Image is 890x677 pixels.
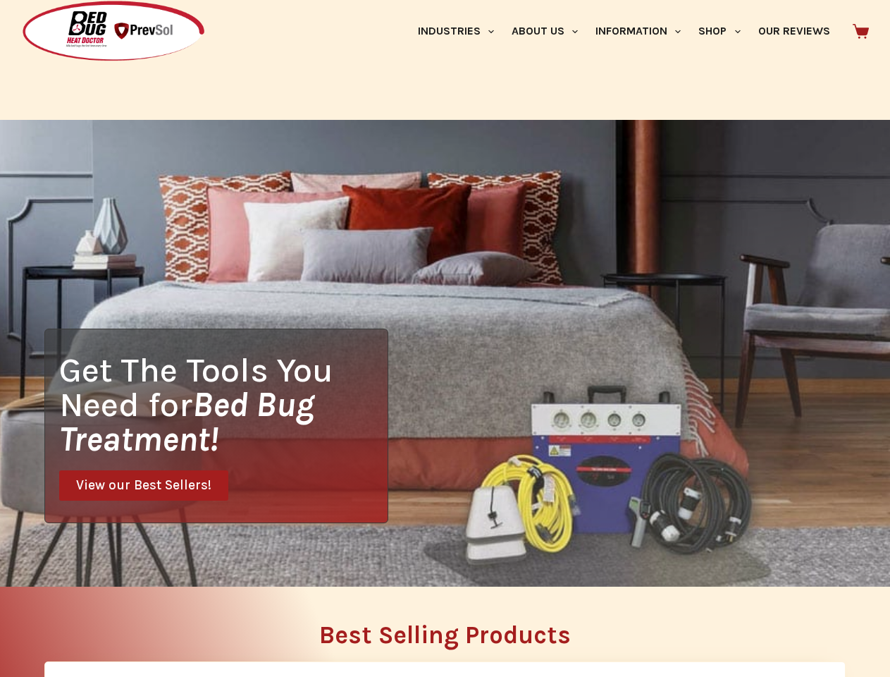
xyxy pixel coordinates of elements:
i: Bed Bug Treatment! [59,384,314,459]
h2: Best Selling Products [44,623,846,647]
span: View our Best Sellers! [76,479,211,492]
a: View our Best Sellers! [59,470,228,501]
button: Open LiveChat chat widget [11,6,54,48]
h1: Get The Tools You Need for [59,353,388,456]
